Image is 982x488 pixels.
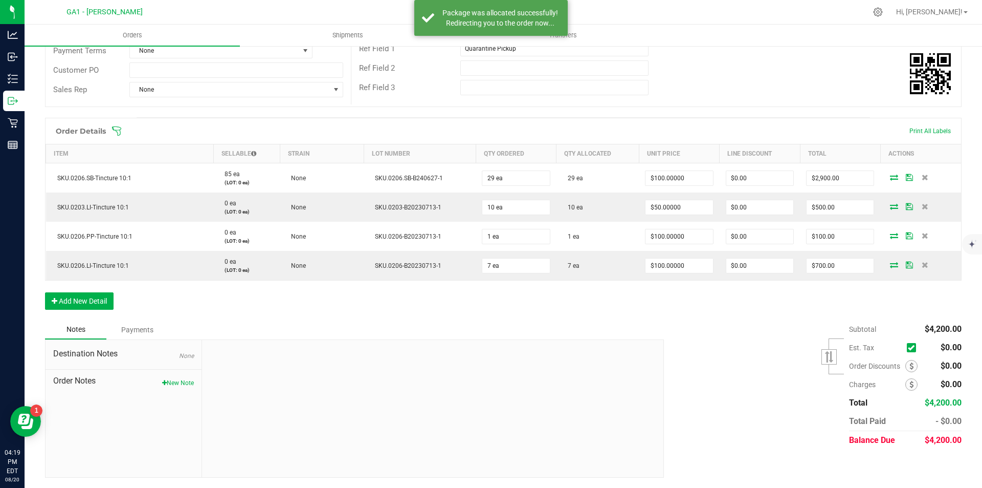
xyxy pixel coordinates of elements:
[910,53,951,94] img: Scan me!
[286,175,306,182] span: None
[849,398,867,408] span: Total
[219,208,274,216] p: (LOT: 0 ea)
[482,229,549,244] input: 0
[213,144,280,163] th: Sellable
[286,204,306,211] span: None
[364,144,476,163] th: Lot Number
[370,233,441,240] span: SKU.0206-B20230713-1
[925,324,962,334] span: $4,200.00
[219,258,236,265] span: 0 ea
[872,7,884,17] div: Manage settings
[440,8,560,28] div: Package was allocated successfully! Redirecting you to the order now...
[907,341,921,355] span: Calculate excise tax
[849,325,876,333] span: Subtotal
[10,406,41,437] iframe: Resource center
[941,361,962,371] span: $0.00
[45,292,114,310] button: Add New Detail
[645,259,712,273] input: 0
[53,85,87,94] span: Sales Rep
[726,171,793,185] input: 0
[30,405,42,417] iframe: Resource center unread badge
[286,262,306,269] span: None
[52,262,129,269] span: SKU.0206.LI-Tincture 10:1
[162,378,194,388] button: New Note
[807,200,874,215] input: 0
[240,25,455,46] a: Shipments
[800,144,880,163] th: Total
[910,53,951,94] qrcode: 00027228
[902,203,917,209] span: Save Order Detail
[130,82,329,97] span: None
[849,416,886,426] span: Total Paid
[917,232,932,239] span: Delete Order Detail
[849,380,905,389] span: Charges
[726,229,793,244] input: 0
[8,74,18,84] inline-svg: Inventory
[106,321,168,339] div: Payments
[370,262,441,269] span: SKU.0206-B20230713-1
[5,476,20,483] p: 08/20
[219,200,236,207] span: 0 ea
[319,31,377,40] span: Shipments
[370,175,443,182] span: SKU.0206.SB-B240627-1
[280,144,364,163] th: Strain
[359,63,395,73] span: Ref Field 2
[941,379,962,389] span: $0.00
[46,144,214,163] th: Item
[359,44,395,53] span: Ref Field 1
[917,262,932,268] span: Delete Order Detail
[45,320,106,340] div: Notes
[219,237,274,245] p: (LOT: 0 ea)
[645,171,712,185] input: 0
[917,203,932,209] span: Delete Order Detail
[563,204,583,211] span: 10 ea
[720,144,800,163] th: Line Discount
[53,46,106,55] span: Payment Terms
[807,229,874,244] input: 0
[880,144,961,163] th: Actions
[8,140,18,150] inline-svg: Reports
[52,204,129,211] span: SKU.0203.LI-Tincture 10:1
[219,171,240,178] span: 85 ea
[902,262,917,268] span: Save Order Detail
[482,200,549,215] input: 0
[359,83,395,92] span: Ref Field 3
[849,435,895,445] span: Balance Due
[807,171,874,185] input: 0
[109,31,156,40] span: Orders
[482,171,549,185] input: 0
[726,200,793,215] input: 0
[53,348,194,360] span: Destination Notes
[179,352,194,359] span: None
[219,266,274,274] p: (LOT: 0 ea)
[53,375,194,387] span: Order Notes
[917,174,932,180] span: Delete Order Detail
[563,262,579,269] span: 7 ea
[52,233,132,240] span: SKU.0206.PP-Tincture 10:1
[53,66,99,75] span: Customer PO
[563,233,579,240] span: 1 ea
[130,44,299,58] span: None
[219,179,274,186] p: (LOT: 0 ea)
[556,144,639,163] th: Qty Allocated
[896,8,963,16] span: Hi, [PERSON_NAME]!
[66,8,143,16] span: GA1 - [PERSON_NAME]
[52,175,131,182] span: SKU.0206.SB-Tincture 10:1
[8,30,18,40] inline-svg: Analytics
[902,232,917,239] span: Save Order Detail
[849,344,903,352] span: Est. Tax
[807,259,874,273] input: 0
[25,25,240,46] a: Orders
[645,229,712,244] input: 0
[726,259,793,273] input: 0
[925,398,962,408] span: $4,200.00
[56,127,106,135] h1: Order Details
[482,259,549,273] input: 0
[476,144,556,163] th: Qty Ordered
[8,118,18,128] inline-svg: Retail
[645,200,712,215] input: 0
[849,362,905,370] span: Order Discounts
[941,343,962,352] span: $0.00
[563,175,583,182] span: 29 ea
